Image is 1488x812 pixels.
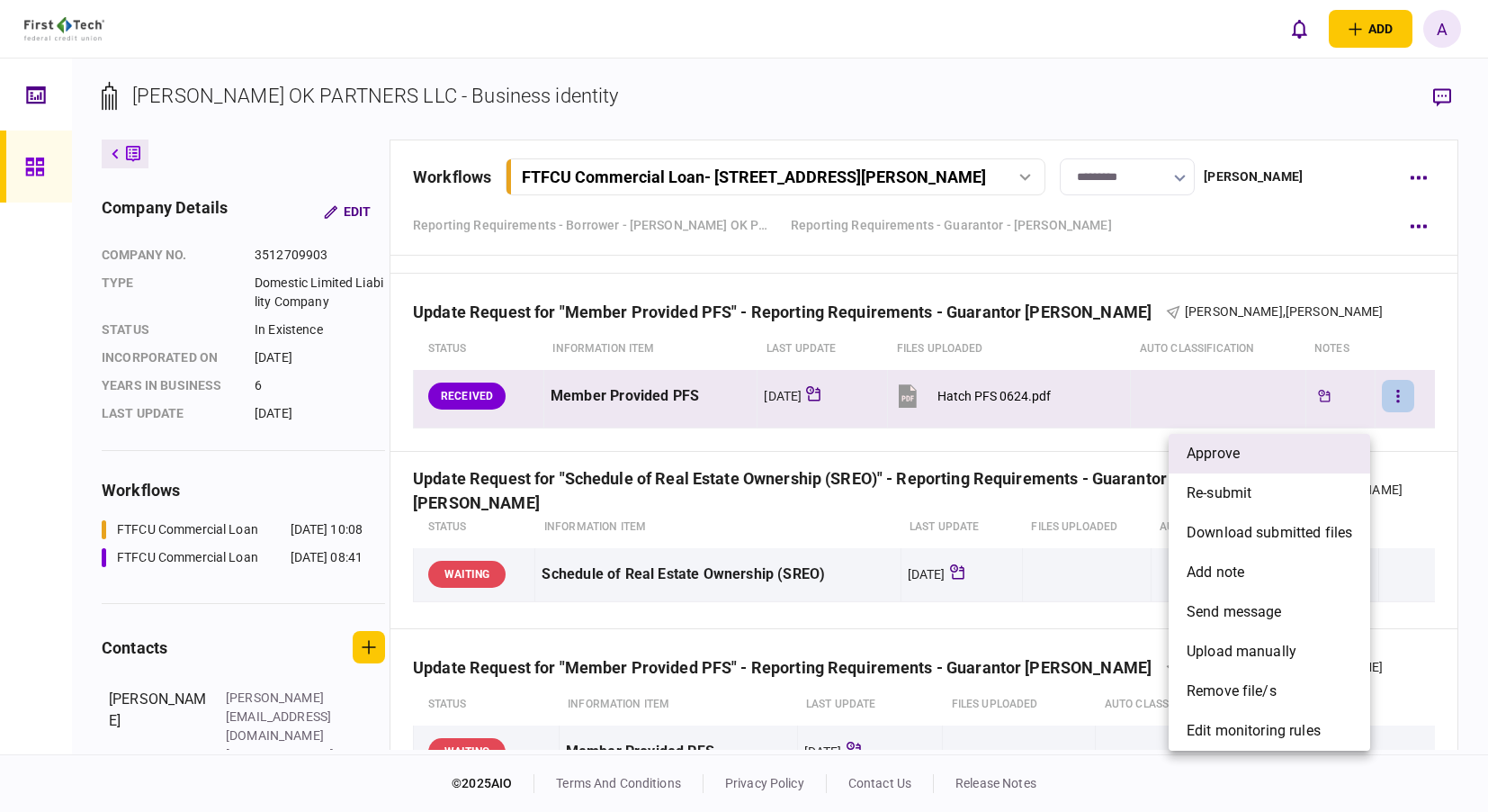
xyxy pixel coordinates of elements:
span: re-submit [1187,483,1251,504]
span: upload manually [1187,641,1296,663]
span: approve [1187,443,1240,465]
span: remove file/s [1187,681,1277,702]
span: download submitted files [1187,522,1352,544]
span: add note [1187,562,1244,583]
span: send message [1187,601,1282,623]
span: edit monitoring rules [1187,720,1321,742]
